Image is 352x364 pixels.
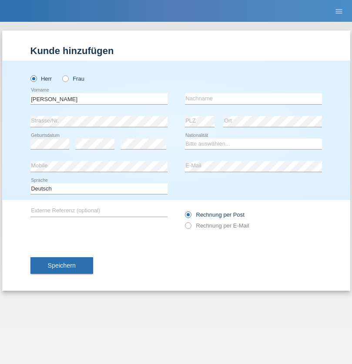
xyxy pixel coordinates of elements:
[48,262,76,269] span: Speichern
[185,211,245,218] label: Rechnung per Post
[30,75,52,82] label: Herr
[330,8,348,14] a: menu
[185,222,191,233] input: Rechnung per E-Mail
[62,75,84,82] label: Frau
[30,45,322,56] h1: Kunde hinzufügen
[30,75,36,81] input: Herr
[335,7,343,16] i: menu
[185,222,249,229] label: Rechnung per E-Mail
[62,75,68,81] input: Frau
[30,257,93,274] button: Speichern
[185,211,191,222] input: Rechnung per Post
